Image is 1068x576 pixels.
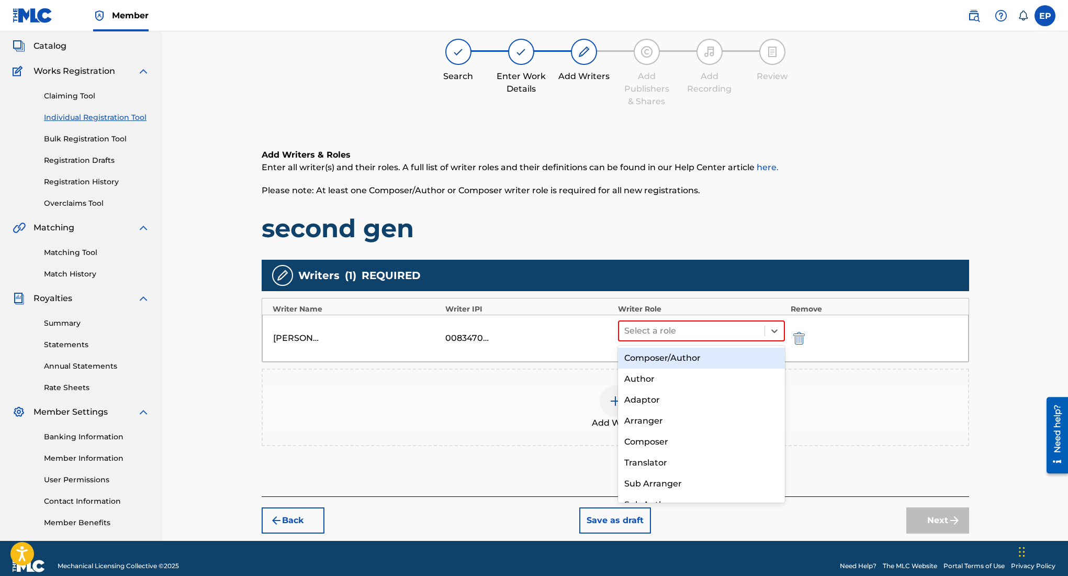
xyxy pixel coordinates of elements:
[452,46,465,58] img: step indicator icon for Search
[445,304,613,315] div: Writer IPI
[1035,5,1055,26] div: User Menu
[93,9,106,22] img: Top Rightsholder
[44,431,150,442] a: Banking Information
[618,390,785,411] div: Adaptor
[618,411,785,431] div: Arranger
[13,40,66,52] a: CatalogCatalog
[618,473,785,494] div: Sub Arranger
[621,70,673,108] div: Add Publishers & Shares
[44,269,150,280] a: Match History
[137,221,150,234] img: expand
[362,268,421,283] span: REQUIRED
[262,213,969,244] h1: second gen
[44,339,150,350] a: Statements
[963,5,984,26] a: Public Search
[298,268,340,283] span: Writers
[262,507,324,534] button: Back
[618,452,785,473] div: Translator
[579,507,651,534] button: Save as draft
[618,369,785,390] div: Author
[618,494,785,515] div: Sub Author
[1011,561,1055,571] a: Privacy Policy
[262,162,779,172] span: Enter all writer(s) and their roles. A full list of writer roles and their definitions can be fou...
[137,406,150,418] img: expand
[840,561,876,571] a: Need Help?
[1016,526,1068,576] iframe: Chat Widget
[13,292,25,305] img: Royalties
[1019,536,1025,568] div: Drag
[137,292,150,305] img: expand
[640,46,653,58] img: step indicator icon for Add Publishers & Shares
[44,112,150,123] a: Individual Registration Tool
[746,70,799,83] div: Review
[766,46,779,58] img: step indicator icon for Review
[44,517,150,528] a: Member Benefits
[44,134,150,145] a: Bulk Registration Tool
[1018,10,1028,21] div: Notifications
[44,361,150,372] a: Annual Statements
[683,70,736,95] div: Add Recording
[33,221,74,234] span: Matching
[33,292,72,305] span: Royalties
[13,221,26,234] img: Matching
[991,5,1011,26] div: Help
[757,162,779,172] a: here.
[592,417,639,429] span: Add Writer
[13,40,25,52] img: Catalog
[44,453,150,464] a: Member Information
[558,70,610,83] div: Add Writers
[44,155,150,166] a: Registration Drafts
[1039,393,1068,478] iframe: Resource Center
[943,561,1005,571] a: Portal Terms of Use
[432,70,485,83] div: Search
[13,65,26,77] img: Works Registration
[137,65,150,77] img: expand
[112,9,149,21] span: Member
[44,91,150,102] a: Claiming Tool
[276,269,289,282] img: writers
[13,560,45,572] img: logo
[791,304,958,315] div: Remove
[270,514,283,527] img: 7ee5dd4eb1f8a8e3ef2f.svg
[968,9,980,22] img: search
[262,185,700,195] span: Please note: At least one Composer/Author or Composer writer role is required for all new registr...
[44,318,150,329] a: Summary
[33,406,108,418] span: Member Settings
[995,9,1007,22] img: help
[618,304,785,315] div: Writer Role
[495,70,547,95] div: Enter Work Details
[609,395,622,407] img: add
[44,382,150,393] a: Rate Sheets
[883,561,937,571] a: The MLC Website
[703,46,716,58] img: step indicator icon for Add Recording
[13,8,53,23] img: MLC Logo
[13,406,25,418] img: Member Settings
[44,176,150,187] a: Registration History
[44,247,150,258] a: Matching Tool
[44,474,150,485] a: User Permissions
[793,332,805,345] img: 12a2ab48e56ec057fbd8.svg
[33,65,115,77] span: Works Registration
[273,304,440,315] div: Writer Name
[578,46,590,58] img: step indicator icon for Add Writers
[58,561,179,571] span: Mechanical Licensing Collective © 2025
[618,431,785,452] div: Composer
[345,268,356,283] span: ( 1 )
[618,348,785,369] div: Composer/Author
[262,149,969,161] h6: Add Writers & Roles
[515,46,527,58] img: step indicator icon for Enter Work Details
[33,40,66,52] span: Catalog
[44,198,150,209] a: Overclaims Tool
[44,496,150,507] a: Contact Information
